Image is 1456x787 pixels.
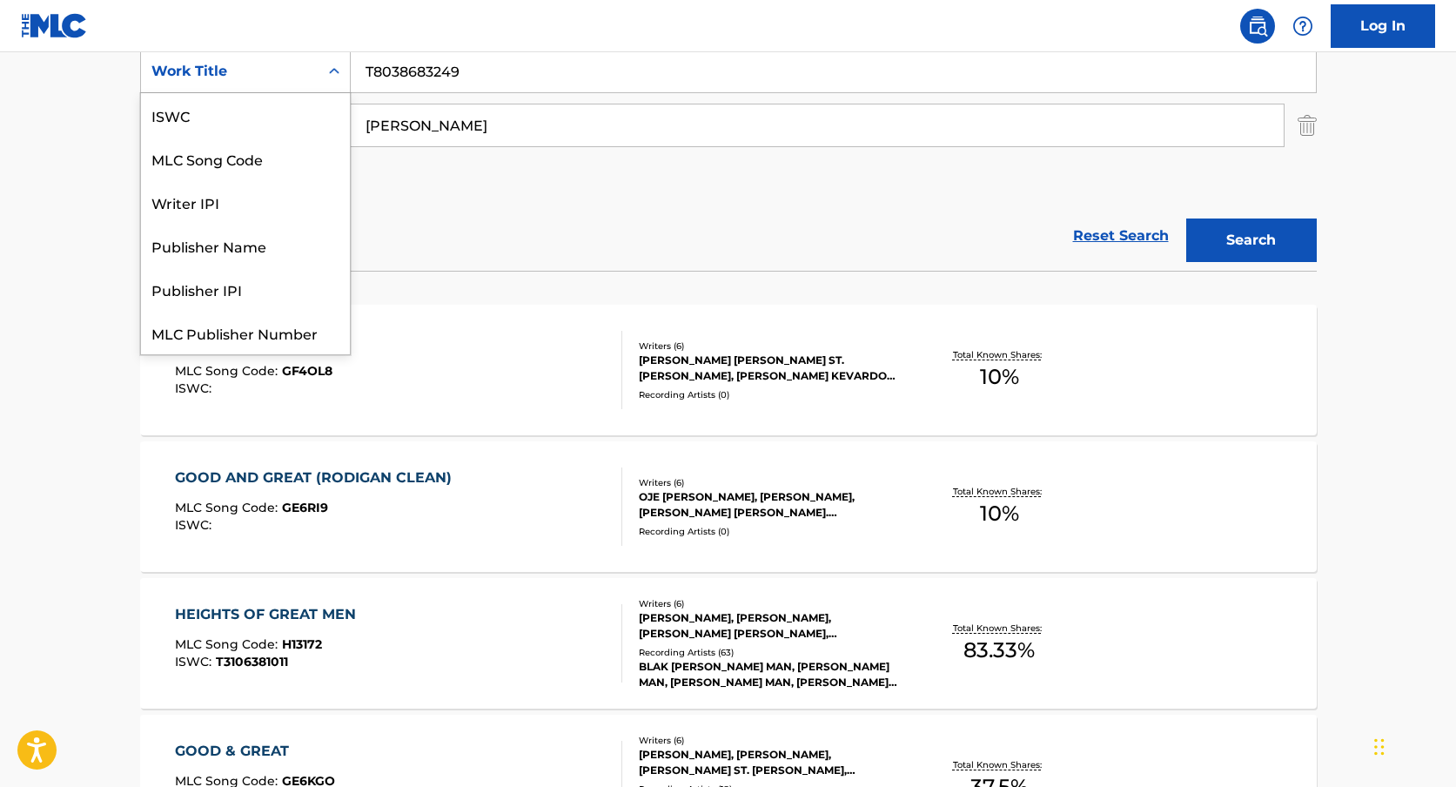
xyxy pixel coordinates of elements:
img: help [1292,16,1313,37]
div: GOOD AND GREAT (RODIGAN CLEAN) [175,467,460,488]
img: Delete Criterion [1298,104,1317,147]
img: MLC Logo [21,13,88,38]
div: [PERSON_NAME], [PERSON_NAME], [PERSON_NAME] [PERSON_NAME], [PERSON_NAME] [639,610,902,642]
span: 83.33 % [963,635,1035,666]
span: T3106381011 [216,654,288,669]
a: GOOD AND GREATMLC Song Code:GF4OL8ISWC:Writers (6)[PERSON_NAME] [PERSON_NAME] ST. [PERSON_NAME], ... [140,305,1317,435]
span: MLC Song Code : [175,363,282,379]
div: OJE [PERSON_NAME], [PERSON_NAME], [PERSON_NAME] [PERSON_NAME]. [PERSON_NAME], [PERSON_NAME] KEVAR... [639,489,902,521]
a: HEIGHTS OF GREAT MENMLC Song Code:H13172ISWC:T3106381011Writers (6)[PERSON_NAME], [PERSON_NAME], ... [140,578,1317,709]
div: [PERSON_NAME], [PERSON_NAME], [PERSON_NAME] ST. [PERSON_NAME], [PERSON_NAME], [PERSON_NAME] [639,747,902,778]
span: GE6RI9 [282,500,328,515]
div: Writers ( 6 ) [639,476,902,489]
div: Writers ( 6 ) [639,734,902,747]
a: GOOD AND GREAT (RODIGAN CLEAN)MLC Song Code:GE6RI9ISWC:Writers (6)OJE [PERSON_NAME], [PERSON_NAME... [140,441,1317,572]
iframe: Chat Widget [1369,703,1456,787]
div: [PERSON_NAME] [PERSON_NAME] ST. [PERSON_NAME], [PERSON_NAME] KEVARDO [PERSON_NAME] [PERSON_NAME],... [639,353,902,384]
span: GF4OL8 [282,363,332,379]
span: ISWC : [175,380,216,396]
a: Reset Search [1064,217,1178,255]
div: Publisher IPI [141,267,350,311]
form: Search Form [140,50,1317,271]
div: MLC Publisher Number [141,311,350,354]
span: 10 % [980,498,1019,529]
p: Total Known Shares: [953,758,1046,771]
img: search [1247,16,1268,37]
div: Writers ( 6 ) [639,597,902,610]
span: ISWC : [175,517,216,533]
span: H13172 [282,636,322,652]
div: MLC Song Code [141,137,350,180]
a: Public Search [1240,9,1275,44]
div: BLAK [PERSON_NAME] MAN, [PERSON_NAME] MAN, [PERSON_NAME] MAN, [PERSON_NAME] MAN [639,659,902,690]
p: Total Known Shares: [953,485,1046,498]
span: MLC Song Code : [175,500,282,515]
div: Recording Artists ( 0 ) [639,525,902,538]
div: Recording Artists ( 63 ) [639,646,902,659]
div: HEIGHTS OF GREAT MEN [175,604,365,625]
a: Log In [1331,4,1435,48]
p: Total Known Shares: [953,622,1046,635]
button: Search [1186,219,1317,262]
div: Work Title [151,61,308,82]
div: Publisher Name [141,224,350,267]
div: GOOD & GREAT [175,741,335,762]
span: 10 % [980,361,1019,393]
div: Writer IPI [141,180,350,224]
div: Recording Artists ( 0 ) [639,388,902,401]
div: ISWC [141,93,350,137]
div: Help [1285,9,1320,44]
div: Drag [1374,721,1385,773]
span: ISWC : [175,654,216,669]
div: Writers ( 6 ) [639,340,902,353]
p: Total Known Shares: [953,348,1046,361]
span: MLC Song Code : [175,636,282,652]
